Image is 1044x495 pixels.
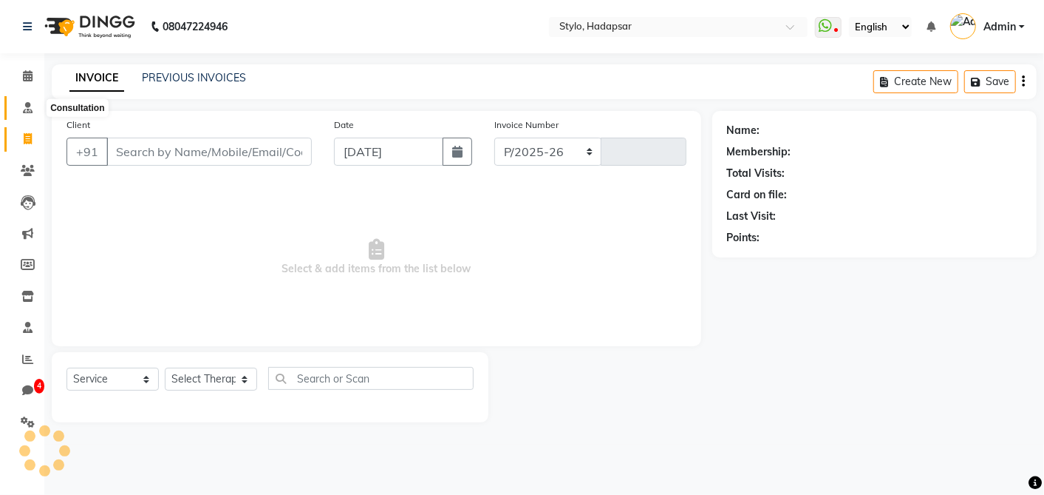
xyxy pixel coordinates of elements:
[727,166,785,181] div: Total Visits:
[4,379,40,403] a: 4
[727,123,760,138] div: Name:
[983,19,1016,35] span: Admin
[873,70,958,93] button: Create New
[268,367,474,390] input: Search or Scan
[982,436,1029,480] iframe: chat widget
[142,71,246,84] a: PREVIOUS INVOICES
[494,118,559,132] label: Invoice Number
[727,209,777,224] div: Last Visit:
[66,183,686,331] span: Select & add items from the list below
[38,6,139,47] img: logo
[950,13,976,39] img: Admin
[727,144,791,160] div: Membership:
[727,230,760,246] div: Points:
[106,138,312,166] input: Search by Name/Mobile/Email/Code
[334,118,354,132] label: Date
[69,65,124,92] a: INVOICE
[66,118,90,132] label: Client
[727,187,788,203] div: Card on file:
[964,70,1016,93] button: Save
[47,99,108,117] div: Consultation
[163,6,228,47] b: 08047224946
[34,379,44,394] span: 4
[66,138,108,166] button: +91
